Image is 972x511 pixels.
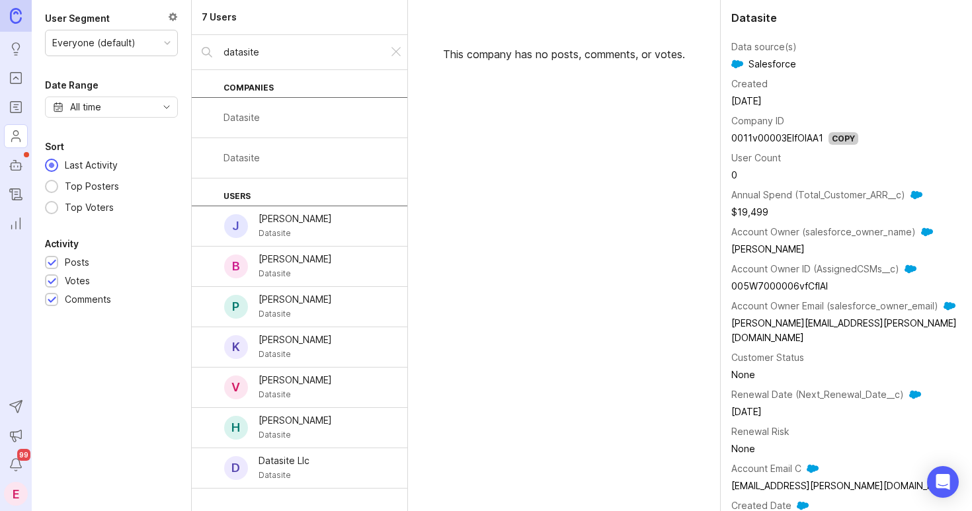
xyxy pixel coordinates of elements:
a: Users [4,124,28,148]
div: Account Owner ID (AssignedCSMs__c) [731,262,899,276]
div: Datasite Llc [259,453,309,468]
div: [PERSON_NAME] [259,212,332,226]
div: Created [731,77,768,91]
img: Salesforce logo [807,463,819,475]
img: Salesforce logo [944,300,955,312]
div: Account Owner (salesforce_owner_name) [731,225,916,239]
div: Open Intercom Messenger [927,466,959,498]
div: Top Voters [58,200,120,215]
div: [PERSON_NAME] [731,242,961,256]
div: [PERSON_NAME] [259,252,332,266]
button: Announcements [4,424,28,448]
div: Annual Spend (Total_Customer_ARR__c) [731,188,905,202]
div: Datasite [731,11,961,30]
div: Renewal Date (Next_Renewal_Date__c) [731,387,904,402]
span: Salesforce [731,57,796,71]
div: Votes [65,274,90,288]
div: Date Range [45,77,99,93]
div: 005W7000006vfCfIAI [731,279,961,294]
button: E [4,482,28,506]
a: Changelog [4,182,28,206]
div: [PERSON_NAME] [259,292,332,307]
time: [DATE] [731,95,762,106]
div: Datasite [259,468,309,483]
span: 99 [17,449,30,461]
a: Portal [4,66,28,90]
div: Companies [192,70,407,98]
img: Salesforce logo [909,389,921,401]
div: All time [70,100,101,114]
img: Salesforce logo [905,263,916,275]
button: Send to Autopilot [4,395,28,418]
img: Salesforce logo [911,189,922,201]
div: Datasite [259,307,332,321]
a: Autopilot [4,153,28,177]
div: 0011v00003EIfOIAA1 [731,131,823,145]
div: Datasite [223,151,260,165]
div: [PERSON_NAME] [259,333,332,347]
div: 7 Users [202,10,237,24]
div: Top Posters [58,179,126,194]
div: Datasite [259,226,332,241]
td: $19,499 [731,204,961,221]
div: Sort [45,139,64,155]
div: Comments [65,292,111,307]
div: Datasite [259,266,332,281]
div: Account Owner Email (salesforce_owner_email) [731,299,938,313]
div: Datasite [259,347,332,362]
div: Datasite [259,428,332,442]
div: Everyone (default) [52,36,136,50]
button: Notifications [4,453,28,477]
div: Datasite [259,387,332,402]
div: [PERSON_NAME][EMAIL_ADDRESS][PERSON_NAME][DOMAIN_NAME] [731,316,961,345]
div: J [224,214,248,238]
div: [EMAIL_ADDRESS][PERSON_NAME][DOMAIN_NAME] [731,479,961,493]
div: User Count [731,151,781,165]
div: Company ID [731,114,784,128]
div: Account Email C [731,461,801,476]
a: Roadmaps [4,95,28,119]
div: K [224,335,248,359]
div: None [731,368,961,382]
div: B [224,255,248,278]
div: Renewal Risk [731,424,790,439]
svg: toggle icon [156,102,177,112]
a: Reporting [4,212,28,235]
time: [DATE] [731,406,762,417]
div: [PERSON_NAME] [259,373,332,387]
div: Datasite [223,110,260,125]
div: D [224,456,248,480]
div: Last Activity [58,158,124,173]
img: Salesforce logo [921,226,933,238]
img: Salesforce logo [731,58,743,70]
div: Data source(s) [731,40,797,54]
div: Posts [65,255,89,270]
div: V [224,375,248,399]
div: [PERSON_NAME] [259,413,332,428]
div: User Segment [45,11,110,26]
a: Ideas [4,37,28,61]
div: Activity [45,236,79,252]
div: None [731,442,961,456]
div: Customer Status [731,350,804,365]
div: P [224,295,248,319]
td: 0 [731,167,961,184]
div: Copy [829,132,858,145]
div: H [224,416,248,440]
input: Search by name... [223,45,378,59]
div: Users [192,178,407,206]
img: Canny Home [10,8,22,23]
